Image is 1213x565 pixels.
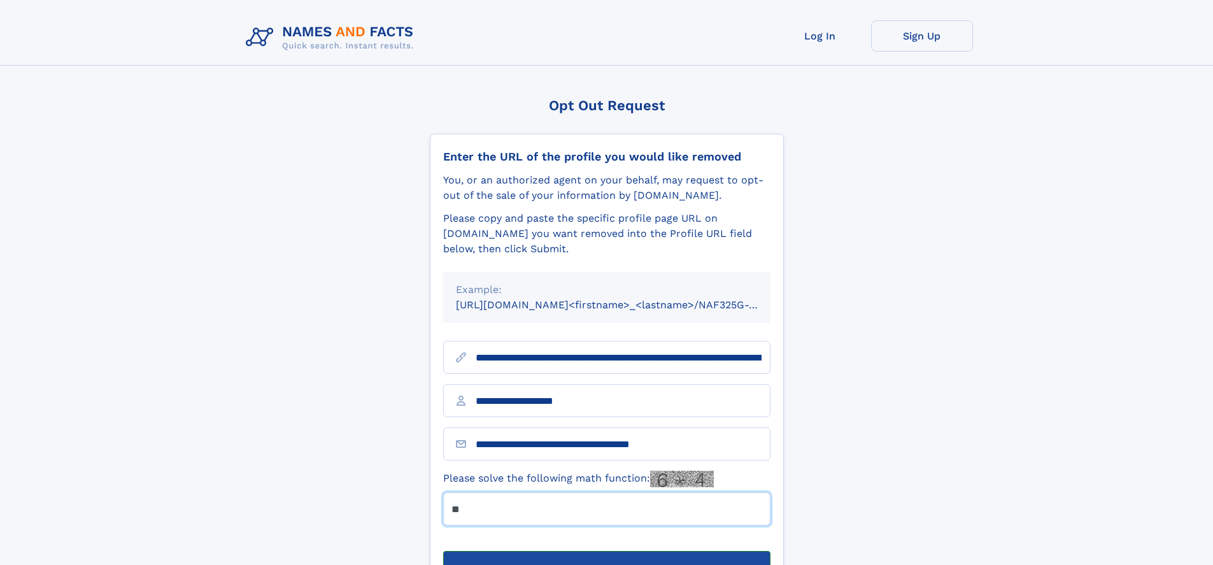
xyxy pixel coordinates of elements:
[871,20,973,52] a: Sign Up
[443,173,770,203] div: You, or an authorized agent on your behalf, may request to opt-out of the sale of your informatio...
[443,471,714,487] label: Please solve the following math function:
[430,97,784,113] div: Opt Out Request
[456,282,758,297] div: Example:
[443,150,770,164] div: Enter the URL of the profile you would like removed
[456,299,795,311] small: [URL][DOMAIN_NAME]<firstname>_<lastname>/NAF325G-xxxxxxxx
[769,20,871,52] a: Log In
[241,20,424,55] img: Logo Names and Facts
[443,211,770,257] div: Please copy and paste the specific profile page URL on [DOMAIN_NAME] you want removed into the Pr...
